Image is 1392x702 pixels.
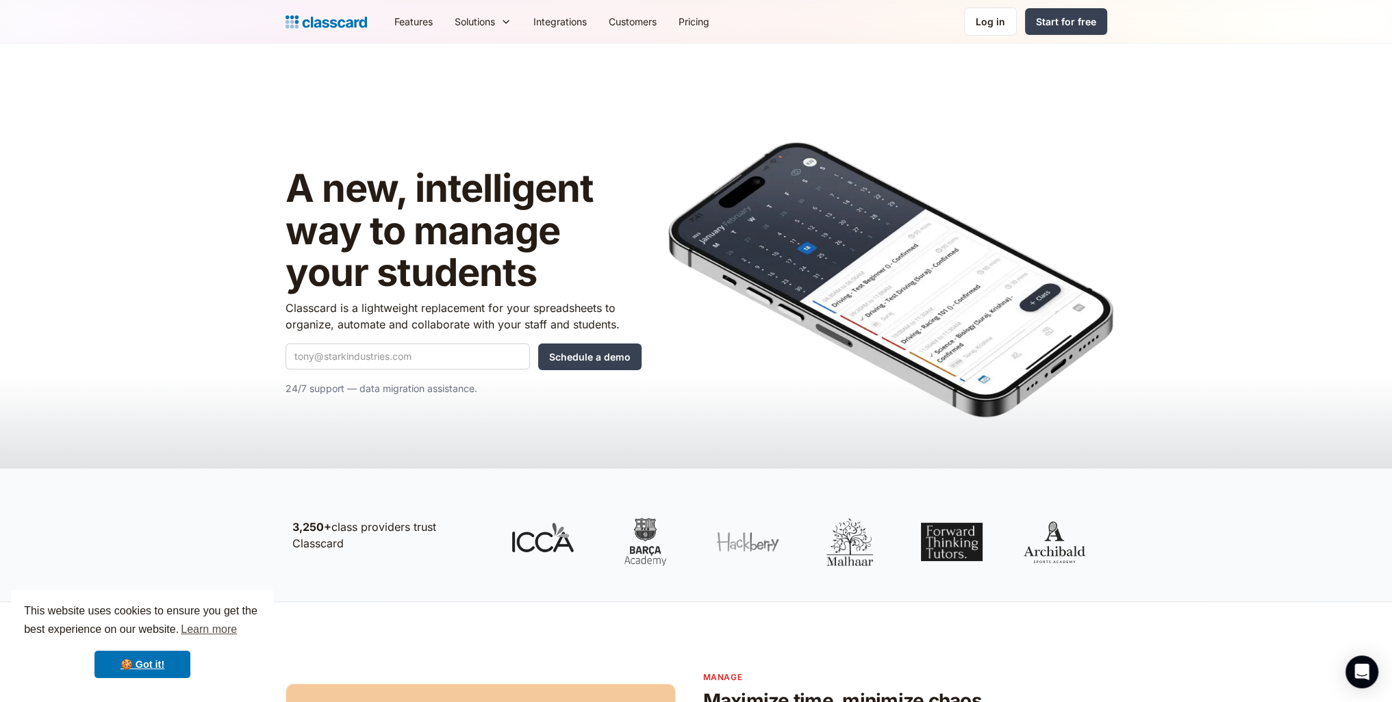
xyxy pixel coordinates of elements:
[703,671,1107,684] p: Manage
[964,8,1017,36] a: Log in
[286,168,642,294] h1: A new, intelligent way to manage your students
[179,619,239,640] a: learn more about cookies
[292,520,331,534] strong: 3,250+
[286,300,642,333] p: Classcard is a lightweight replacement for your spreadsheets to organize, automate and collaborat...
[976,14,1005,29] div: Log in
[11,590,274,691] div: cookieconsent
[94,651,190,678] a: dismiss cookie message
[522,6,598,37] a: Integrations
[598,6,668,37] a: Customers
[455,14,495,29] div: Solutions
[286,380,642,397] p: 24/7 support — data migration assistance.
[286,343,530,369] input: tony@starkindustries.com
[286,343,642,370] form: Quick Demo Form
[24,603,261,640] span: This website uses cookies to ensure you get the best experience on our website.
[538,343,642,370] input: Schedule a demo
[383,6,444,37] a: Features
[444,6,522,37] div: Solutions
[1345,655,1378,688] div: Open Intercom Messenger
[292,519,484,551] p: class providers trust Classcard
[668,6,720,37] a: Pricing
[286,12,367,31] a: home
[1036,14,1096,29] div: Start for free
[1025,8,1107,35] a: Start for free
